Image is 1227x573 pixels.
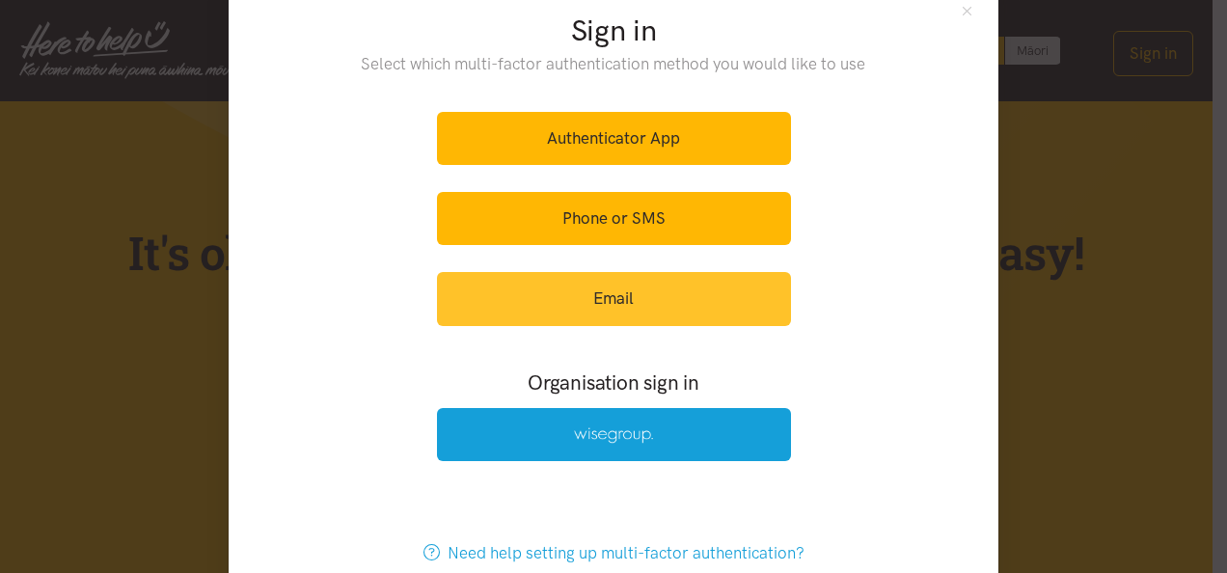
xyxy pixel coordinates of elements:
[959,3,975,19] button: Close
[437,272,791,325] a: Email
[322,11,906,51] h2: Sign in
[437,112,791,165] a: Authenticator App
[574,427,653,444] img: Wise Group
[384,368,843,396] h3: Organisation sign in
[437,192,791,245] a: Phone or SMS
[322,51,906,77] p: Select which multi-factor authentication method you would like to use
